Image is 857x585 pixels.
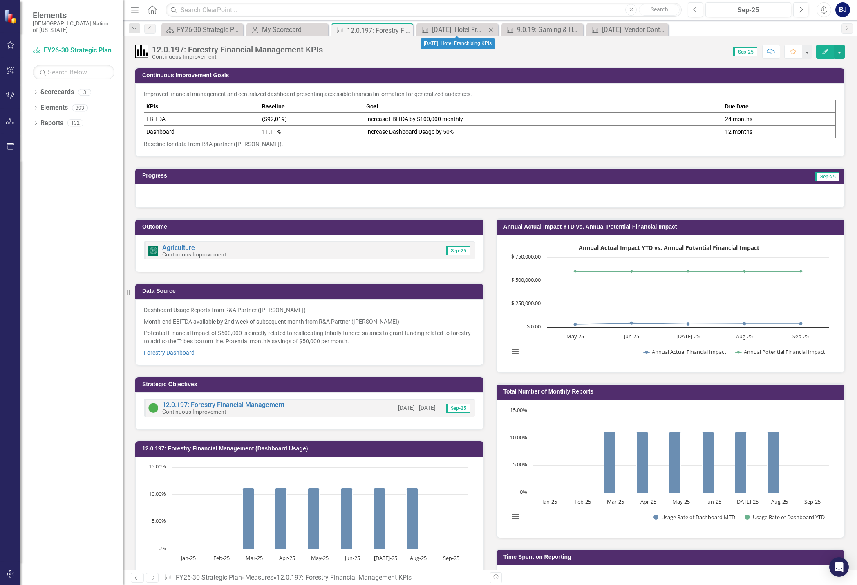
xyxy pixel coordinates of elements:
div: Open Intercom Messenger [829,557,849,577]
h3: 12.0.197: Forestry Financial Management (Dashboard Usage) [142,445,479,452]
div: 393 [72,104,88,111]
text: Jun-25 [344,554,360,562]
text: Aug-25 [771,498,788,505]
text: 5.00% [513,461,527,468]
text: [DATE]-25 [676,333,699,340]
path: Jun-25, 11.11111111. Usage Rate of Dashboard MTD. [341,488,353,549]
div: 132 [67,120,83,127]
p: Potential Financial Impact of $600,000 is directly related to reallocating tribally funded salari... [144,327,475,347]
div: Continuous Improvement [152,54,323,60]
span: Sep-25 [815,172,839,181]
div: 9.0.19: Gaming & Hospitality Tip Process KPIs [517,25,581,35]
td: 24 months [723,113,835,126]
small: [DEMOGRAPHIC_DATA] Nation of [US_STATE] [33,20,114,34]
p: Dashboard Usage Reports from R&A Partner ([PERSON_NAME]) [144,306,475,316]
img: Performance Management [135,45,148,59]
path: Aug-25, 11.11111111. Usage Rate of Dashboard MTD. [767,432,779,493]
text: Mar-25 [606,498,624,505]
span: Elements [33,10,114,20]
div: 12.0.197: Forestry Financial Management KPIs [347,25,411,36]
path: Jul-25, 11.11111111. Usage Rate of Dashboard MTD. [374,488,385,549]
div: [DATE]: Hotel Franchising KPIs [421,38,495,49]
img: CI Action Plan Approved/In Progress [148,403,158,413]
text: Aug-25 [736,333,752,340]
input: Search ClearPoint... [166,3,682,17]
div: FY26-30 Strategic Plan [177,25,241,35]
td: EBITDA [144,113,260,126]
text: [DATE]-25 [735,498,758,505]
text: Sep-25 [443,554,459,562]
span: Sep-25 [446,404,470,413]
button: View chart menu, Chart [510,511,521,522]
text: 15.00% [149,463,166,470]
text: May-25 [311,554,329,562]
div: Annual Actual Impact YTD vs. Annual Potential Financial Impact. Highcharts interactive chart. [505,241,836,364]
p: Month-end EBITDA available by 2nd week of subsequent month from R&A Partner ([PERSON_NAME]) [144,316,475,327]
path: Aug-25, 600,000. Annual Potential Financial Impact. [743,270,746,273]
span: Search [651,6,668,13]
text: Sep-25 [804,498,820,505]
small: Continuous Improvement [162,251,226,258]
path: Jun-25, 600,000. Annual Potential Financial Impact. [630,270,633,273]
text: $ 0.00 [527,323,541,330]
text: Jan-25 [541,498,557,505]
a: Elements [40,103,68,112]
text: Sep-25 [792,333,809,340]
text: 5.00% [152,517,166,524]
text: Apr-25 [279,554,295,562]
text: 10.00% [149,490,166,497]
p: Baseline for data from R&A partner ([PERSON_NAME]). [144,138,836,148]
svg: Interactive chart [505,241,833,364]
path: Aug-25, 11.11111111. Usage Rate of Dashboard MTD. [407,488,418,549]
a: 12.0.197: Forestry Financial Management [162,401,284,409]
g: Annual Actual Financial Impact, line 1 of 2 with 5 data points. [573,322,802,326]
strong: Goal [366,103,378,110]
text: [DATE]-25 [374,554,397,562]
div: [DATE]: Hotel Franchising KPIs [432,25,486,35]
a: FY26-30 Strategic Plan [33,46,114,55]
path: Mar-25, 11.11111111. Usage Rate of Dashboard MTD. [243,488,254,549]
a: [DATE]: Hotel Franchising KPIs [418,25,486,35]
div: BJ [835,2,850,17]
text: 15.00% [510,406,527,414]
path: Apr-25, 11.11111111. Usage Rate of Dashboard MTD. [275,488,287,549]
div: [DATE]: Vendor Contract Negotiations (Commerce) KPIs [602,25,666,35]
path: May-25, 11.11111111. Usage Rate of Dashboard MTD. [669,432,680,493]
button: Show Usage Rate of Dashboard MTD [653,513,736,521]
g: Annual Potential Financial Impact, line 2 of 2 with 5 data points. [573,270,802,273]
span: Sep-25 [733,47,757,56]
a: Agriculture [162,244,195,252]
text: Jan-25 [180,554,196,562]
strong: Due Date [725,103,749,110]
path: Sep-25, 38,012. Annual Actual Financial Impact. [799,322,802,326]
h3: Total Number of Monthly Reports [503,389,841,395]
a: Reports [40,119,63,128]
img: Report [148,246,158,256]
h3: Data Source [142,288,479,294]
text: May-25 [566,333,584,340]
button: View chart menu, Annual Actual Impact YTD vs. Annual Potential Financial Impact [510,346,521,357]
td: Dashboard [144,126,260,138]
text: Mar-25 [246,554,263,562]
text: Feb-25 [213,554,230,562]
a: Forestry Dashboard [144,349,195,356]
path: Jul-25, 11.11111111. Usage Rate of Dashboard MTD. [735,432,746,493]
small: Continuous Improvement [162,408,226,415]
strong: KPIs [146,103,158,110]
a: FY26-30 Strategic Plan [163,25,241,35]
a: My Scorecard [248,25,326,35]
path: Apr-25, 11.11111111. Usage Rate of Dashboard MTD. [636,432,648,493]
text: Annual Actual Impact YTD vs. Annual Potential Financial Impact [579,244,759,252]
h3: Annual Actual Impact YTD vs. Annual Potential Financial Impact [503,224,841,230]
td: ($92,019) [260,113,364,126]
path: Mar-25, 11.11111111. Usage Rate of Dashboard MTD. [604,432,615,493]
div: » » [164,573,483,583]
h3: Progress [142,173,490,179]
h3: Strategic Objectives [142,381,479,387]
img: ClearPoint Strategy [4,9,18,24]
div: 12.0.197: Forestry Financial Management KPIs [152,45,323,54]
h3: Continuous Improvement Goals [142,72,840,79]
path: Jul-25, 600,000. Annual Potential Financial Impact. [686,270,689,273]
text: May-25 [672,498,690,505]
p: Improved financial management and centralized dashboard presenting accessible financial informati... [144,90,836,100]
